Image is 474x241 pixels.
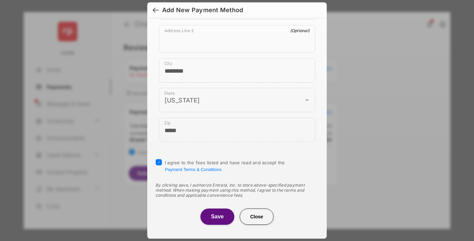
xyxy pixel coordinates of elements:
div: payment_method_screening[postal_addresses][addressLine2] [159,25,315,53]
button: I agree to the fees listed and have read and accept the [165,167,221,172]
span: I agree to the fees listed and have read and accept the [165,160,285,172]
button: Save [200,209,234,225]
div: payment_method_screening[postal_addresses][administrativeArea] [159,88,315,112]
div: payment_method_screening[postal_addresses][postalCode] [159,118,315,142]
div: By clicking save, I authorize Entrata, Inc. to store above-specified payment method. When making ... [155,183,319,198]
div: Add New Payment Method [162,6,243,14]
button: Close [240,209,274,225]
div: payment_method_screening[postal_addresses][locality] [159,58,315,82]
